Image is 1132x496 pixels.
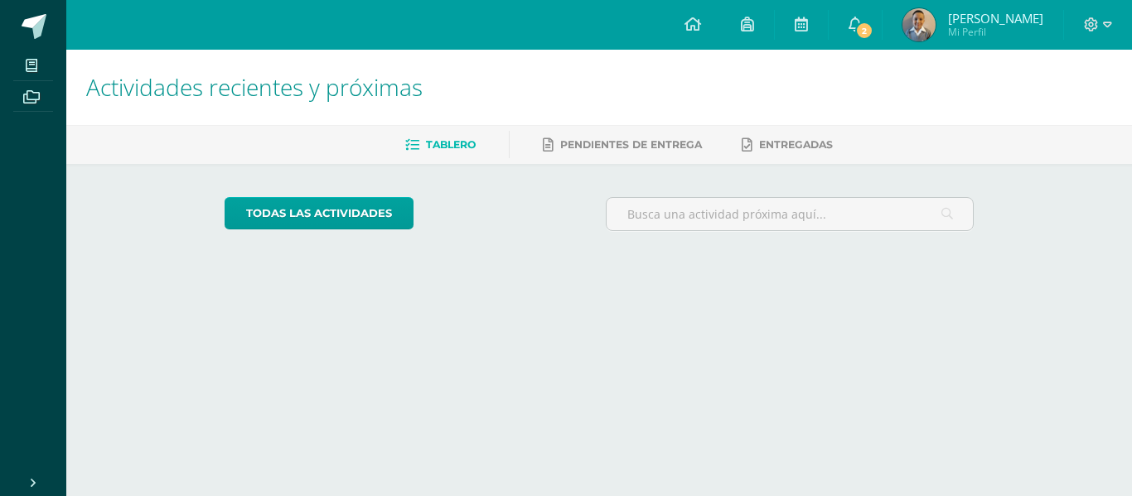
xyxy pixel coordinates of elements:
[405,132,476,158] a: Tablero
[902,8,936,41] img: 7bea6cf810ea11160ac5c13c02e93891.png
[86,71,423,103] span: Actividades recientes y próximas
[948,25,1043,39] span: Mi Perfil
[426,138,476,151] span: Tablero
[855,22,873,40] span: 2
[560,138,702,151] span: Pendientes de entrega
[759,138,833,151] span: Entregadas
[607,198,974,230] input: Busca una actividad próxima aquí...
[742,132,833,158] a: Entregadas
[543,132,702,158] a: Pendientes de entrega
[948,10,1043,26] span: [PERSON_NAME]
[225,197,414,229] a: todas las Actividades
